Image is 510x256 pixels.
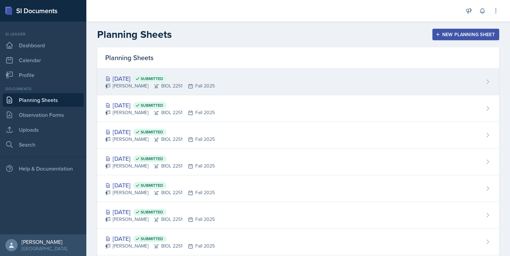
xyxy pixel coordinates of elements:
[97,202,499,229] a: [DATE] Submitted [PERSON_NAME]BIOL 2251Fall 2025
[105,234,215,243] div: [DATE]
[432,29,499,40] button: New Planning Sheet
[22,245,67,252] div: [GEOGRAPHIC_DATA]
[105,162,215,170] div: [PERSON_NAME] BIOL 2251 Fall 2025
[105,109,215,116] div: [PERSON_NAME] BIOL 2251 Fall 2025
[141,209,163,215] span: Submitted
[141,103,163,108] span: Submitted
[3,123,84,136] a: Uploads
[141,236,163,241] span: Submitted
[105,101,215,110] div: [DATE]
[105,136,215,143] div: [PERSON_NAME] BIOL 2251 Fall 2025
[97,69,499,95] a: [DATE] Submitted [PERSON_NAME]BIOL 2251Fall 2025
[141,129,163,135] span: Submitted
[105,242,215,250] div: [PERSON_NAME] BIOL 2251 Fall 2025
[3,138,84,151] a: Search
[3,31,84,37] div: Si leader
[105,207,215,216] div: [DATE]
[105,74,215,83] div: [DATE]
[97,28,172,41] h2: Planning Sheets
[105,189,215,196] div: [PERSON_NAME] BIOL 2251 Fall 2025
[105,82,215,89] div: [PERSON_NAME] BIOL 2251 Fall 2025
[105,181,215,190] div: [DATE]
[105,127,215,136] div: [DATE]
[141,156,163,161] span: Submitted
[97,47,499,69] div: Planning Sheets
[97,95,499,122] a: [DATE] Submitted [PERSON_NAME]BIOL 2251Fall 2025
[105,216,215,223] div: [PERSON_NAME] BIOL 2251 Fall 2025
[3,86,84,92] div: Documents
[97,229,499,255] a: [DATE] Submitted [PERSON_NAME]BIOL 2251Fall 2025
[3,162,84,175] div: Help & Documentation
[3,108,84,122] a: Observation Forms
[97,122,499,149] a: [DATE] Submitted [PERSON_NAME]BIOL 2251Fall 2025
[3,68,84,82] a: Profile
[22,238,67,245] div: [PERSON_NAME]
[141,76,163,81] span: Submitted
[141,183,163,188] span: Submitted
[3,39,84,52] a: Dashboard
[3,93,84,107] a: Planning Sheets
[97,149,499,175] a: [DATE] Submitted [PERSON_NAME]BIOL 2251Fall 2025
[3,53,84,67] a: Calendar
[437,32,495,37] div: New Planning Sheet
[97,175,499,202] a: [DATE] Submitted [PERSON_NAME]BIOL 2251Fall 2025
[105,154,215,163] div: [DATE]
